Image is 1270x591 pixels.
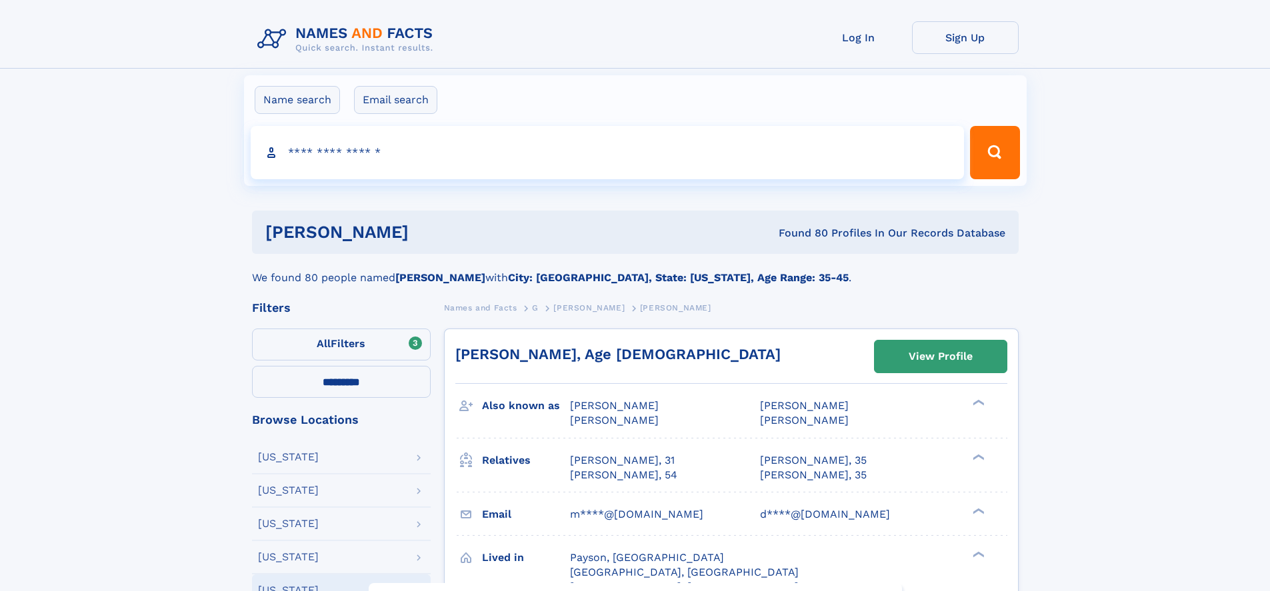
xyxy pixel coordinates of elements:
[252,302,431,314] div: Filters
[570,453,675,468] a: [PERSON_NAME], 31
[553,299,625,316] a: [PERSON_NAME]
[970,126,1019,179] button: Search Button
[258,485,319,496] div: [US_STATE]
[912,21,1019,54] a: Sign Up
[909,341,973,372] div: View Profile
[482,503,570,526] h3: Email
[252,254,1019,286] div: We found 80 people named with .
[570,468,677,482] a: [PERSON_NAME], 54
[258,552,319,562] div: [US_STATE]
[252,21,444,57] img: Logo Names and Facts
[258,452,319,462] div: [US_STATE]
[508,271,849,284] b: City: [GEOGRAPHIC_DATA], State: [US_STATE], Age Range: 35-45
[258,518,319,529] div: [US_STATE]
[570,399,659,412] span: [PERSON_NAME]
[532,299,539,316] a: G
[760,468,867,482] a: [PERSON_NAME], 35
[570,414,659,426] span: [PERSON_NAME]
[265,224,594,241] h1: [PERSON_NAME]
[875,340,1007,372] a: View Profile
[482,394,570,417] h3: Also known as
[482,449,570,472] h3: Relatives
[805,21,912,54] a: Log In
[969,398,985,407] div: ❯
[444,299,517,316] a: Names and Facts
[482,546,570,569] h3: Lived in
[532,303,539,312] span: G
[760,399,849,412] span: [PERSON_NAME]
[570,566,799,578] span: [GEOGRAPHIC_DATA], [GEOGRAPHIC_DATA]
[969,506,985,515] div: ❯
[251,126,965,179] input: search input
[354,86,437,114] label: Email search
[255,86,340,114] label: Name search
[570,551,724,564] span: Payson, [GEOGRAPHIC_DATA]
[760,453,867,468] a: [PERSON_NAME], 35
[969,550,985,558] div: ❯
[969,452,985,461] div: ❯
[455,346,781,362] a: [PERSON_NAME], Age [DEMOGRAPHIC_DATA]
[553,303,625,312] span: [PERSON_NAME]
[760,414,849,426] span: [PERSON_NAME]
[317,337,331,350] span: All
[593,226,1005,241] div: Found 80 Profiles In Our Records Database
[640,303,711,312] span: [PERSON_NAME]
[252,414,431,426] div: Browse Locations
[395,271,485,284] b: [PERSON_NAME]
[252,328,431,360] label: Filters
